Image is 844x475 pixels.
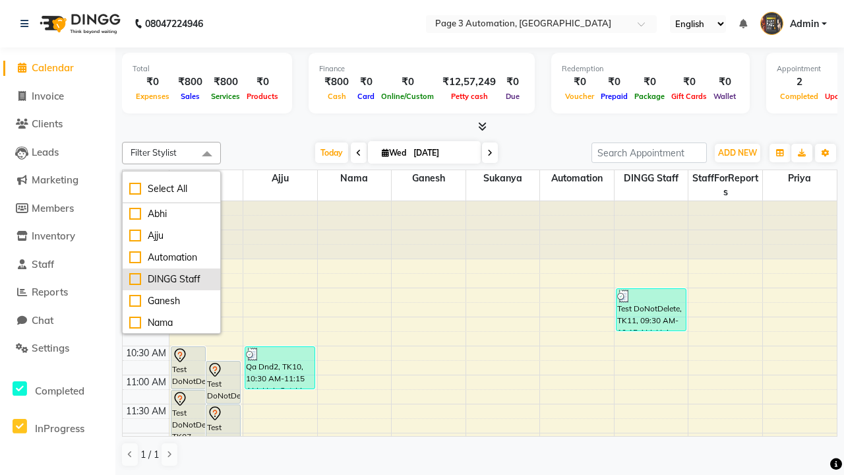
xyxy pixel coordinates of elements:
div: Qa Dnd2, TK10, 10:30 AM-11:15 AM, Hair Cut-Men [245,347,315,389]
span: Reports [32,286,68,298]
span: Expenses [133,92,173,101]
div: Nama [129,316,214,330]
span: Completed [777,92,822,101]
span: Voucher [562,92,597,101]
div: Finance [319,63,524,75]
button: ADD NEW [715,144,760,162]
div: Select All [129,182,214,196]
div: ₹800 [173,75,208,90]
div: Test DoNotDelete, TK07, 11:15 AM-12:15 PM, Hair Cut-Women [171,391,205,447]
a: Inventory [3,229,112,244]
span: Members [32,202,74,214]
span: StaffForReports [688,170,762,201]
div: Test DoNotDelete, TK11, 09:30 AM-10:15 AM, Hair Cut-Men [617,289,686,331]
span: Automation [540,170,614,187]
div: ₹0 [597,75,631,90]
span: Settings [32,342,69,354]
span: Services [208,92,243,101]
span: Filter Stylist [131,147,177,158]
span: 1 / 1 [140,448,159,462]
img: logo [34,5,124,42]
span: Calendar [32,61,74,74]
input: Search Appointment [591,142,707,163]
span: InProgress [35,422,84,435]
div: 10:30 AM [123,346,169,360]
span: Gift Cards [668,92,710,101]
div: ₹0 [710,75,739,90]
div: Automation [129,251,214,265]
span: Wallet [710,92,739,101]
b: 08047224946 [145,5,203,42]
span: ADD NEW [718,148,757,158]
a: Invoice [3,89,112,104]
div: ₹0 [243,75,282,90]
span: Wed [378,148,409,158]
div: DINGG Staff [129,272,214,286]
div: Ganesh [129,294,214,308]
span: Clients [32,117,63,130]
span: Leads [32,146,59,158]
div: 2 [777,75,822,90]
span: Petty cash [448,92,491,101]
a: Settings [3,341,112,356]
div: ₹0 [378,75,437,90]
div: Test DoNotDelete, TK08, 10:45 AM-11:30 AM, Hair Cut-Men [206,362,240,403]
span: Admin [790,17,819,31]
div: Redemption [562,63,739,75]
div: ₹800 [208,75,243,90]
div: Total [133,63,282,75]
span: Package [631,92,668,101]
span: Products [243,92,282,101]
span: Chat [32,314,53,327]
span: Ganesh [392,170,466,187]
span: Invoice [32,90,64,102]
a: Marketing [3,173,112,188]
span: Due [502,92,523,101]
div: 11:30 AM [123,404,169,418]
a: Members [3,201,112,216]
div: Ajju [129,229,214,243]
span: Sales [177,92,203,101]
span: DINGG Staff [615,170,688,187]
div: ₹0 [354,75,378,90]
span: Nama [318,170,392,187]
div: Stylist [123,170,169,184]
span: Completed [35,385,84,397]
span: Sukanya [466,170,540,187]
span: Abhi [169,170,243,187]
div: ₹800 [319,75,354,90]
a: Staff [3,257,112,272]
span: Today [315,142,348,163]
div: ₹0 [501,75,524,90]
a: Leads [3,145,112,160]
a: Clients [3,117,112,132]
div: ₹12,57,249 [437,75,501,90]
div: ₹0 [562,75,597,90]
div: 12:00 PM [124,433,169,447]
span: Staff [32,258,54,270]
input: 2025-09-03 [409,143,475,163]
img: Admin [760,12,783,35]
div: Abhi [129,207,214,221]
span: Prepaid [597,92,631,101]
span: Inventory [32,230,75,242]
span: Priya [763,170,837,187]
div: Test DoNotDelete, TK06, 10:30 AM-11:15 AM, Hair Cut-Men [171,347,205,389]
span: Cash [324,92,349,101]
a: Reports [3,285,112,300]
div: ₹0 [133,75,173,90]
div: ₹0 [668,75,710,90]
div: Test DoNotDelete, TK09, 11:30 AM-12:30 PM, Hair Cut-Women [206,405,240,461]
span: Card [354,92,378,101]
a: Chat [3,313,112,329]
div: 11:00 AM [123,375,169,389]
a: Calendar [3,61,112,76]
span: Marketing [32,174,78,186]
div: ₹0 [631,75,668,90]
span: Ajju [243,170,317,187]
span: Online/Custom [378,92,437,101]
